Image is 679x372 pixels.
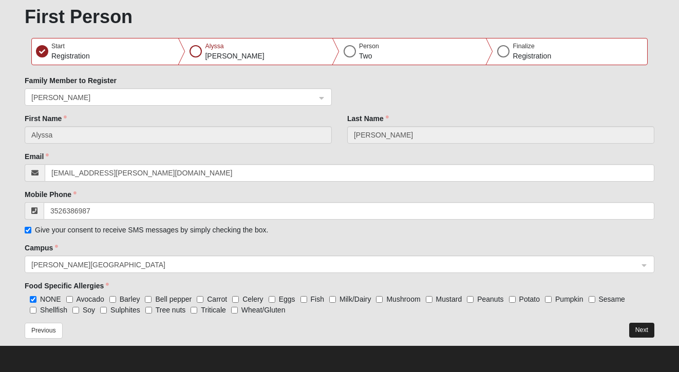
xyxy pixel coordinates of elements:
[66,296,73,303] input: Avocado
[30,296,36,303] input: NONE
[100,307,107,314] input: Sulphites
[311,295,324,303] span: Fish
[145,307,152,314] input: Tree nuts
[300,296,307,303] input: Fish
[207,295,227,303] span: Carrot
[156,306,186,314] span: Tree nuts
[31,92,307,103] span: Alyssa Bates
[231,307,238,314] input: Wheat/Gluten
[509,296,516,303] input: Potato
[269,296,275,303] input: Eggs
[120,295,140,303] span: Barley
[110,306,140,314] span: Sulphites
[40,306,67,314] span: Shellfish
[205,43,223,50] span: Alyssa
[197,296,203,303] input: Carrot
[519,295,540,303] span: Potato
[545,296,552,303] input: Pumpkin
[376,296,383,303] input: Mushroom
[31,259,629,270] span: Fleming Island
[629,323,654,338] button: Next
[25,243,58,253] label: Campus
[241,306,286,314] span: Wheat/Gluten
[599,295,625,303] span: Sesame
[436,295,462,303] span: Mustard
[339,295,371,303] span: Milk/Dairy
[25,113,67,124] label: First Name
[513,51,551,62] p: Registration
[426,296,432,303] input: Mustard
[77,295,104,303] span: Avocado
[329,296,336,303] input: Milk/Dairy
[72,307,79,314] input: Soy
[40,295,61,303] span: NONE
[25,6,654,28] h1: First Person
[25,75,117,86] label: Family Member to Register
[359,51,379,62] p: Two
[477,295,503,303] span: Peanuts
[201,306,226,314] span: Triticale
[51,43,65,50] span: Start
[155,295,192,303] span: Bell pepper
[25,323,63,339] button: Previous
[205,51,264,62] p: [PERSON_NAME]
[467,296,474,303] input: Peanuts
[25,151,49,162] label: Email
[589,296,595,303] input: Sesame
[25,281,109,291] label: Food Specific Allergies
[555,295,583,303] span: Pumpkin
[232,296,239,303] input: Celery
[25,189,77,200] label: Mobile Phone
[83,306,95,314] span: Soy
[279,295,295,303] span: Eggs
[51,51,90,62] p: Registration
[347,113,389,124] label: Last Name
[30,307,36,314] input: Shellfish
[35,226,268,234] span: Give your consent to receive SMS messages by simply checking the box.
[109,296,116,303] input: Barley
[25,227,31,233] input: Give your consent to receive SMS messages by simply checking the box.
[191,307,197,314] input: Triticale
[386,295,420,303] span: Mushroom
[513,43,534,50] span: Finalize
[145,296,152,303] input: Bell pepper
[359,43,379,50] span: Person
[242,295,263,303] span: Celery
